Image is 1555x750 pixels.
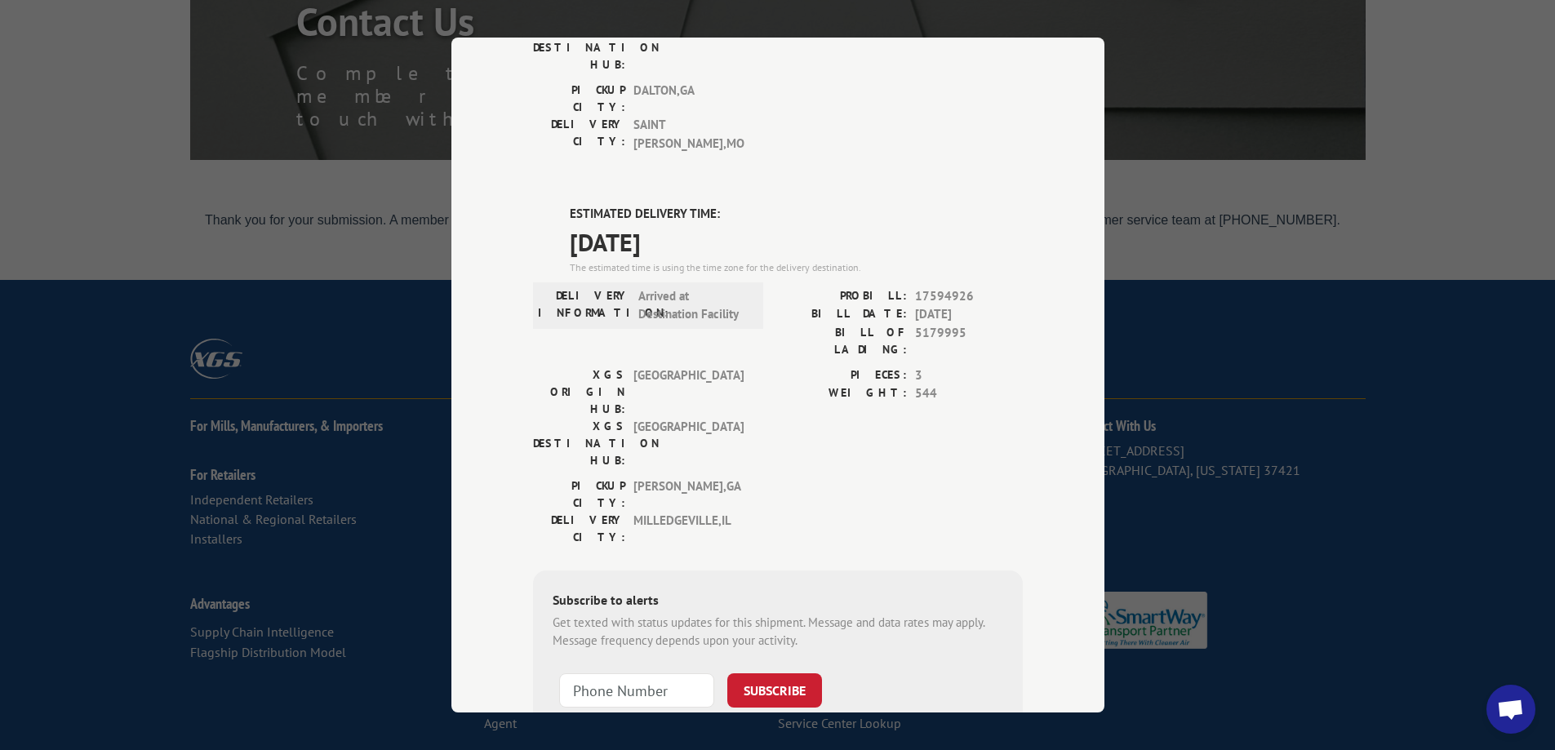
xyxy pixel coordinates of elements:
span: 3 [915,366,1023,385]
span: DALTON , GA [633,82,744,116]
button: SUBSCRIBE [727,673,822,708]
label: XGS DESTINATION HUB: [533,22,625,73]
label: DELIVERY CITY: [533,116,625,153]
label: PIECES: [778,366,907,385]
span: [GEOGRAPHIC_DATA] [633,418,744,469]
span: [DATE] [915,305,1023,324]
label: DELIVERY INFORMATION: [538,287,630,324]
div: Open chat [1486,685,1535,734]
span: SAINT [PERSON_NAME] , MO [633,116,744,153]
div: Subscribe to alerts [553,590,1003,614]
label: BILL DATE: [778,305,907,324]
input: Phone Number [559,673,714,708]
span: [PERSON_NAME] , GA [633,477,744,512]
label: PICKUP CITY: [533,82,625,116]
label: PICKUP CITY: [533,477,625,512]
label: ESTIMATED DELIVERY TIME: [570,205,1023,224]
span: [DATE] [570,224,1023,260]
label: DELIVERY CITY: [533,512,625,546]
label: BILL OF LADING: [778,324,907,358]
span: SAINT LOUIS [633,22,744,73]
span: Arrived at Destination Facility [638,287,749,324]
div: Get texted with status updates for this shipment. Message and data rates may apply. Message frequ... [553,614,1003,650]
label: WEIGHT: [778,384,907,403]
label: PROBILL: [778,287,907,306]
span: 17594926 [915,287,1023,306]
span: MILLEDGEVILLE , IL [633,512,744,546]
div: The estimated time is using the time zone for the delivery destination. [570,260,1023,275]
label: XGS DESTINATION HUB: [533,418,625,469]
span: [GEOGRAPHIC_DATA] [633,366,744,418]
span: 5179995 [915,324,1023,358]
span: 544 [915,384,1023,403]
label: XGS ORIGIN HUB: [533,366,625,418]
